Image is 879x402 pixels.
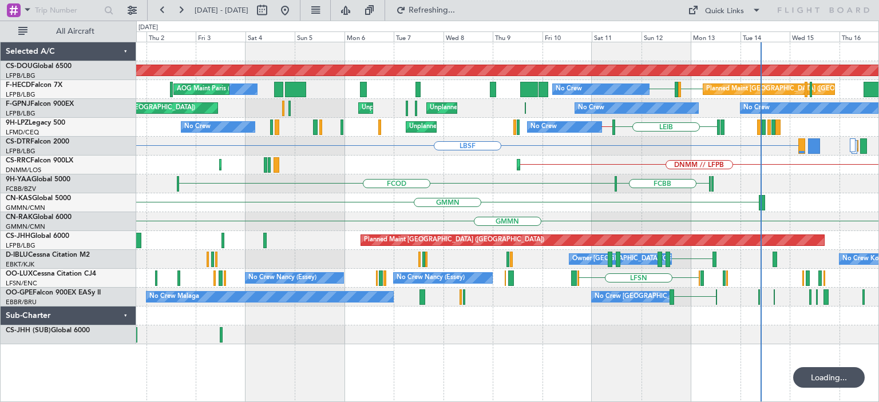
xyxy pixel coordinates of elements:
[362,99,550,117] div: Unplanned Maint [GEOGRAPHIC_DATA] ([GEOGRAPHIC_DATA])
[6,289,101,296] a: OO-GPEFalcon 900EX EASy II
[394,31,444,42] div: Tue 7
[705,6,744,17] div: Quick Links
[6,241,35,250] a: LFPB/LBG
[682,1,767,19] button: Quick Links
[6,128,39,137] a: LFMD/CEQ
[578,99,604,117] div: No Crew
[6,252,28,258] span: D-IBLU
[195,5,248,15] span: [DATE] - [DATE]
[6,195,32,202] span: CN-KAS
[6,82,62,89] a: F-HECDFalcon 7X
[146,31,196,42] div: Thu 2
[6,233,30,240] span: CS-JHH
[6,252,90,258] a: D-IBLUCessna Citation M2
[6,260,34,269] a: EBKT/KJK
[6,63,33,70] span: CS-DOU
[6,214,72,221] a: CN-RAKGlobal 6000
[793,367,865,388] div: Loading...
[184,118,211,136] div: No Crew
[6,279,37,288] a: LFSN/ENC
[543,31,592,42] div: Fri 10
[6,166,41,174] a: DNMM/LOS
[196,31,246,42] div: Fri 3
[6,147,35,156] a: LFPB/LBG
[6,120,65,126] a: 9H-LPZLegacy 500
[138,23,158,33] div: [DATE]
[6,289,33,296] span: OO-GPE
[6,138,30,145] span: CS-DTR
[6,327,90,334] a: CS-JHH (SUB)Global 6000
[6,109,35,118] a: LFPB/LBG
[741,31,790,42] div: Tue 14
[493,31,543,42] div: Thu 9
[6,63,72,70] a: CS-DOUGlobal 6500
[6,101,74,108] a: F-GPNJFalcon 900EX
[743,99,770,117] div: No Crew
[6,270,96,277] a: OO-LUXCessna Citation CJ4
[6,157,30,164] span: CS-RRC
[6,195,71,202] a: CN-KASGlobal 5000
[556,81,582,98] div: No Crew
[295,31,345,42] div: Sun 5
[6,82,31,89] span: F-HECD
[6,101,30,108] span: F-GPNJ
[6,222,45,231] a: GMMN/CMN
[6,204,45,212] a: GMMN/CMN
[409,118,545,136] div: Unplanned Maint Nice ([GEOGRAPHIC_DATA])
[177,81,297,98] div: AOG Maint Paris ([GEOGRAPHIC_DATA])
[6,298,37,307] a: EBBR/BRU
[6,176,70,183] a: 9H-YAAGlobal 5000
[595,288,786,305] div: No Crew [GEOGRAPHIC_DATA] ([GEOGRAPHIC_DATA] National)
[444,31,493,42] div: Wed 8
[6,214,33,221] span: CN-RAK
[246,31,295,42] div: Sat 4
[6,233,69,240] a: CS-JHHGlobal 6000
[530,118,557,136] div: No Crew
[391,1,460,19] button: Refreshing...
[397,269,465,286] div: No Crew Nancy (Essey)
[345,31,394,42] div: Mon 6
[364,232,544,249] div: Planned Maint [GEOGRAPHIC_DATA] ([GEOGRAPHIC_DATA])
[691,31,741,42] div: Mon 13
[6,176,31,183] span: 9H-YAA
[6,185,36,193] a: FCBB/BZV
[6,71,35,80] a: LFPB/LBG
[6,120,29,126] span: 9H-LPZ
[6,270,33,277] span: OO-LUX
[408,6,456,14] span: Refreshing...
[790,31,840,42] div: Wed 15
[248,269,316,286] div: No Crew Nancy (Essey)
[6,327,51,334] span: CS-JHH (SUB)
[6,90,35,99] a: LFPB/LBG
[572,250,727,268] div: Owner [GEOGRAPHIC_DATA]-[GEOGRAPHIC_DATA]
[6,157,73,164] a: CS-RRCFalcon 900LX
[430,99,618,117] div: Unplanned Maint [GEOGRAPHIC_DATA] ([GEOGRAPHIC_DATA])
[6,138,69,145] a: CS-DTRFalcon 2000
[30,27,121,35] span: All Aircraft
[13,22,124,41] button: All Aircraft
[592,31,642,42] div: Sat 11
[35,2,101,19] input: Trip Number
[149,288,199,305] div: No Crew Malaga
[642,31,691,42] div: Sun 12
